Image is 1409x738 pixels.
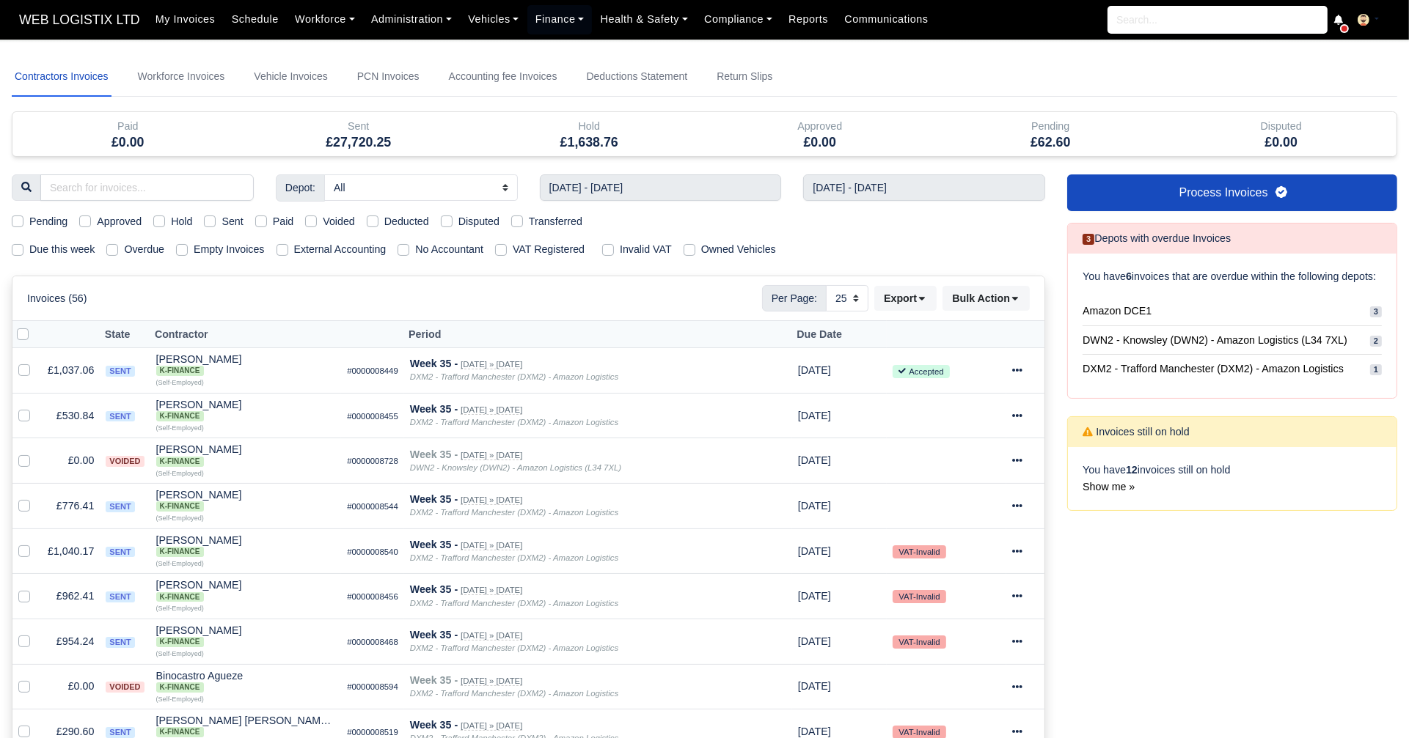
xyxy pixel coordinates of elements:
strong: Week 35 - [410,493,458,505]
strong: Week 35 - [410,629,458,641]
div: [PERSON_NAME] [PERSON_NAME] [156,715,336,737]
small: #0000008468 [347,638,398,646]
span: 4 days from now [798,680,831,692]
small: (Self-Employed) [156,514,204,522]
div: Binocastro Agueze [156,671,336,693]
div: Sent [244,112,475,156]
div: [PERSON_NAME] [156,354,336,376]
a: Workforce [287,5,363,34]
span: sent [106,411,134,422]
label: No Accountant [415,241,483,258]
small: [DATE] » [DATE] [461,586,522,595]
small: (Self-Employed) [156,424,204,432]
span: K-Finance [156,457,204,467]
div: Hold [474,112,705,156]
label: Due this week [29,241,95,258]
a: DXM2 - Trafford Manchester (DXM2) - Amazon Logistics 1 [1083,355,1382,383]
strong: Week 35 - [410,449,458,460]
th: Due Date [792,321,887,348]
label: Transferred [529,213,582,230]
span: 3 [1370,306,1382,317]
div: [PERSON_NAME] K-Finance [156,399,336,421]
div: [PERSON_NAME] K-Finance [156,354,336,376]
div: Paid [23,118,233,135]
input: Search... [1108,6,1328,34]
div: Bulk Action [943,286,1030,311]
strong: Week 35 - [410,719,458,731]
i: DXM2 - Trafford Manchester (DXM2) - Amazon Logistics [410,508,618,517]
a: Workforce Invoices [135,57,228,97]
small: (Self-Employed) [156,650,204,657]
p: You have invoices that are overdue within the following depots: [1083,268,1382,285]
a: Administration [363,5,460,34]
span: sent [106,727,134,738]
div: Sent [255,118,464,135]
td: £962.41 [42,574,100,619]
small: #0000008455 [347,412,398,421]
div: [PERSON_NAME] [156,580,336,602]
strong: Week 35 - [410,674,458,686]
span: K-Finance [156,727,204,737]
strong: Week 35 - [410,358,458,369]
label: Disputed [458,213,499,230]
h5: £27,720.25 [255,135,464,150]
div: Binocastro Agueze K-Finance [156,671,336,693]
div: You have invoices still on hold [1068,447,1397,510]
strong: Week 35 - [410,539,458,550]
strong: Week 35 - [410,583,458,595]
div: Export [874,286,943,311]
div: [PERSON_NAME] [156,625,336,647]
strong: 6 [1126,270,1132,282]
span: Per Page: [762,285,827,311]
small: #0000008594 [347,682,398,691]
a: Deductions Statement [583,57,690,97]
a: Health & Safety [592,5,696,34]
span: K-Finance [156,592,204,602]
label: Voided [323,213,355,230]
label: VAT Registered [513,241,585,258]
small: (Self-Employed) [156,695,204,703]
small: VAT-Invalid [893,545,945,558]
a: Finance [527,5,593,34]
input: Start week... [540,174,782,201]
small: [DATE] » [DATE] [461,631,522,641]
a: WEB LOGISTIX LTD [12,6,147,34]
small: [DATE] » [DATE] [461,541,522,550]
label: Hold [171,213,192,230]
label: Empty Invoices [194,241,265,258]
small: Accepted [893,365,949,378]
span: K-Finance [156,682,204,693]
span: WEB LOGISTIX LTD [12,5,147,34]
th: State [100,321,150,348]
th: Period [404,321,792,348]
small: [DATE] » [DATE] [461,721,522,731]
a: My Invoices [147,5,224,34]
span: 4 days from now [798,454,831,466]
label: Invalid VAT [620,241,672,258]
div: Pending [935,112,1166,156]
i: DXM2 - Trafford Manchester (DXM2) - Amazon Logistics [410,689,618,698]
small: #0000008728 [347,457,398,465]
a: DWN2 - Knowsley (DWN2) - Amazon Logistics (L34 7XL) 2 [1083,326,1382,355]
i: DXM2 - Trafford Manchester (DXM2) - Amazon Logistics [410,418,618,427]
iframe: Chat Widget [1336,668,1409,738]
i: DXM2 - Trafford Manchester (DXM2) - Amazon Logistics [410,553,618,562]
small: #0000008519 [347,728,398,737]
small: (Self-Employed) [156,379,204,386]
span: 2 [1370,336,1382,347]
span: Amazon DCE1 [1083,303,1152,320]
label: Approved [97,213,142,230]
h5: £0.00 [1177,135,1386,150]
td: £530.84 [42,393,100,438]
a: Return Slips [714,57,775,97]
div: Disputed [1166,112,1397,156]
i: DXM2 - Trafford Manchester (DXM2) - Amazon Logistics [410,599,618,608]
div: [PERSON_NAME] K-Finance [156,580,336,602]
span: K-Finance [156,411,204,421]
td: £1,037.06 [42,348,100,394]
span: 4 days from now [798,410,831,421]
i: DXM2 - Trafford Manchester (DXM2) - Amazon Logistics [410,372,618,381]
span: sent [106,591,134,602]
span: 3 [1083,234,1094,245]
small: (Self-Employed) [156,560,204,567]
